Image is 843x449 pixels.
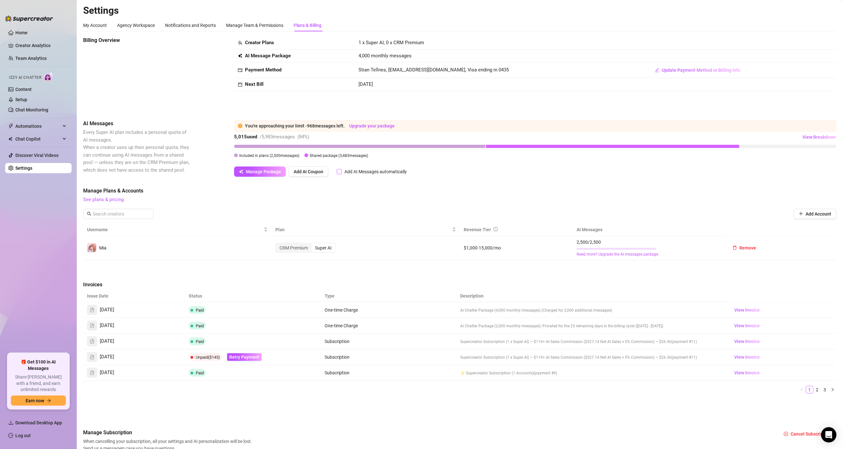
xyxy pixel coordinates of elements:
[800,388,804,392] span: left
[90,355,94,359] span: file-text
[229,355,259,360] span: Retry Payment
[83,224,272,236] th: Username
[650,65,746,75] button: Update Payment Method or Billing Info
[100,306,114,314] span: [DATE]
[577,239,720,246] span: 2,500 / 2,500
[734,306,760,314] span: View Invoice
[814,386,821,394] li: 2
[543,355,671,360] span: + AI Sales Commission ($527.14 Net AI Sales × 5% Commission) — $26.36
[276,243,311,252] div: CRM Premium
[11,396,66,406] button: Earn nowarrow-right
[9,75,41,81] span: Izzy AI Chatter
[460,339,543,344] span: Supercreator Subscription (1 x Super AI) — $119
[814,386,821,393] a: 2
[83,120,191,127] span: AI Messages
[821,427,837,443] div: Open Intercom Messenger
[573,224,723,236] th: AI Messages
[239,153,299,158] span: Included in plans ( 2,500 messages)
[460,308,612,313] span: AI Chatter Package (4,000 monthly messages) (Charged for 2,000 additional messages)
[238,68,242,72] span: credit-card
[325,307,358,313] span: One-time Charge
[732,369,762,377] a: View Invoice
[358,52,412,60] span: 4,000 monthly messages
[83,197,124,202] a: See plans & pricing
[311,243,335,252] div: Super AI
[90,308,94,312] span: file-text
[799,211,803,216] span: plus
[806,386,813,393] a: 1
[83,290,185,302] th: Issue Date
[297,134,309,140] span: ( 84 %)
[734,322,760,329] span: View Invoice
[238,124,242,128] span: exclamation-circle
[15,56,47,61] a: Team Analytics
[245,122,833,129] div: You're approaching your limit - 968 messages left.
[577,251,720,257] a: Need more? Upgrade the AI messages package
[740,245,756,250] span: Remove
[238,41,242,45] span: team
[245,40,274,45] strong: Creator Plans
[11,359,66,371] span: 🎁 Get $100 in AI Messages
[831,388,835,392] span: right
[260,134,295,140] span: / 5,983 messages
[288,167,328,177] button: Add AI Coupon
[275,243,336,253] div: segmented control
[803,135,836,140] span: View Breakdown
[26,398,44,403] span: Earn now
[87,226,263,233] span: Username
[8,137,12,141] img: Chat Copilot
[734,354,760,361] span: View Invoice
[100,322,114,330] span: [DATE]
[456,290,728,302] th: Description
[798,386,806,394] button: left
[294,169,323,174] span: Add AI Coupon
[15,433,31,438] a: Log out
[196,371,204,375] span: Paid
[655,68,659,72] span: edit
[8,420,13,425] span: download
[15,87,32,92] a: Content
[83,129,189,173] span: Every Super AI plan includes a personal quota of AI messages. When a creator uses up their person...
[325,323,358,328] span: One-time Charge
[185,290,321,302] th: Status
[5,15,53,22] img: logo-BBDzfeDw.svg
[83,37,191,44] span: Billing Overview
[90,339,94,344] span: file-text
[358,67,509,73] span: Stian Tellnes, [EMAIL_ADDRESS][DOMAIN_NAME], Visa ending in 0435
[728,243,761,253] button: Remove
[44,72,54,81] img: AI Chatter
[245,81,264,87] strong: Next Bill
[83,4,837,17] h2: Settings
[100,338,114,345] span: [DATE]
[15,166,32,171] a: Settings
[310,153,368,158] span: Shared package ( 3,483 messages)
[732,338,762,345] a: View Invoice
[275,226,451,233] span: Plan
[791,431,831,437] span: Cancel Subscription
[460,355,543,360] span: Supercreator Subscription (1 x Super AI) — $119
[732,322,762,330] a: View Invoice
[90,323,94,328] span: file-text
[15,30,28,35] a: Home
[238,82,242,87] span: calendar
[806,386,814,394] li: 1
[460,324,540,328] span: AI Chatter Package (2,000 monthly messages)
[460,371,534,375] span: 🌟 Supercreator Subscription (1 Accounts)
[117,22,155,29] div: Agency Workspace
[83,22,107,29] div: My Account
[829,386,837,394] button: right
[99,245,106,250] span: Mia
[245,67,281,73] strong: Payment Method
[196,355,220,360] span: Unpaid ($145)
[226,22,283,29] div: Manage Team & Permissions
[822,386,829,393] a: 3
[671,355,697,360] span: (payment #11)
[349,123,395,128] a: Upgrade your package
[732,306,762,314] a: View Invoice
[15,153,59,158] a: Discover Viral Videos
[734,369,760,376] span: View Invoice
[802,132,837,142] button: View Breakdown
[15,420,62,425] span: Download Desktop App
[93,210,145,217] input: Search creators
